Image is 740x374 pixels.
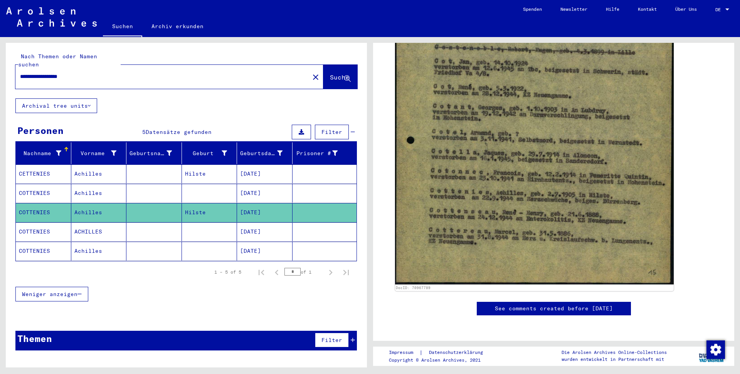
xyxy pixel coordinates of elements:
mat-cell: Hilste [182,164,237,183]
div: Vorname [74,147,126,159]
mat-cell: [DATE] [237,242,293,261]
span: Suche [330,73,349,81]
span: Filter [321,337,342,344]
p: Copyright © Arolsen Archives, 2021 [389,357,492,364]
span: DE [715,7,724,12]
a: See comments created before [DATE] [495,305,613,313]
mat-cell: COTTENIES [16,222,71,241]
button: Archival tree units [15,98,97,113]
div: Geburtsdatum [240,147,292,159]
div: | [389,349,492,357]
mat-header-cell: Prisoner # [293,142,357,164]
mat-cell: COTTENIES [16,203,71,222]
mat-cell: Achilles [71,184,127,203]
button: Next page [323,264,338,280]
mat-header-cell: Geburt‏ [182,142,237,164]
span: Weniger anzeigen [22,291,77,298]
mat-cell: [DATE] [237,184,293,203]
div: Personen [17,124,64,137]
button: Filter [315,125,349,139]
mat-cell: Hilste [182,203,237,222]
img: Zustimmung ändern [706,340,725,359]
button: Weniger anzeigen [15,287,88,301]
mat-header-cell: Geburtsname [126,142,182,164]
mat-cell: [DATE] [237,222,293,241]
span: Filter [321,129,342,135]
a: Impressum [389,349,419,357]
a: Archiv erkunden [142,17,213,36]
mat-header-cell: Vorname [71,142,127,164]
div: Prisoner # [296,149,338,157]
mat-header-cell: Geburtsdatum [237,142,293,164]
div: Nachname [19,147,71,159]
span: Datensätze gefunden [146,129,212,135]
mat-cell: Achilles [71,242,127,261]
a: DocID: 70967789 [396,286,431,290]
mat-cell: [DATE] [237,203,293,222]
mat-cell: [DATE] [237,164,293,183]
div: Zustimmung ändern [706,340,725,359]
mat-icon: close [311,73,320,82]
img: yv_logo.png [697,346,726,366]
div: Geburtsname [129,147,182,159]
span: 5 [142,129,146,135]
div: Vorname [74,149,117,157]
button: Suche [323,65,357,89]
div: Geburtsdatum [240,149,283,157]
div: Themen [17,332,52,345]
div: Nachname [19,149,61,157]
div: Prisoner # [296,147,348,159]
a: Datenschutzerklärung [423,349,492,357]
mat-cell: COTTENIES [16,242,71,261]
div: of 1 [284,268,323,276]
div: Geburt‏ [185,149,227,157]
mat-cell: ACHILLES [71,222,127,241]
button: Previous page [269,264,284,280]
button: Last page [338,264,354,280]
a: Suchen [103,17,142,37]
div: Geburtsname [129,149,172,157]
button: Clear [308,69,323,85]
p: Die Arolsen Archives Online-Collections [562,349,667,356]
p: wurden entwickelt in Partnerschaft mit [562,356,667,363]
mat-label: Nach Themen oder Namen suchen [18,53,97,68]
mat-header-cell: Nachname [16,142,71,164]
button: First page [254,264,269,280]
button: Filter [315,333,349,347]
mat-cell: CETTENIES [16,164,71,183]
mat-cell: COTTENIES [16,184,71,203]
div: 1 – 5 of 5 [214,269,241,276]
mat-cell: Achilles [71,203,127,222]
mat-cell: Achilles [71,164,127,183]
img: Arolsen_neg.svg [6,7,97,27]
div: Geburt‏ [185,147,237,159]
